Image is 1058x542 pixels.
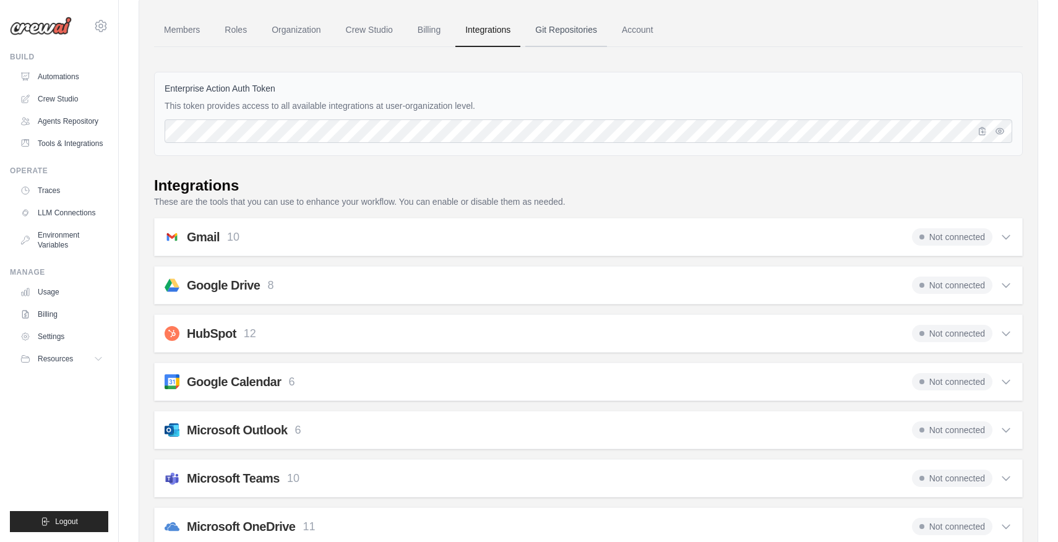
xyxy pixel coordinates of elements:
span: Not connected [912,373,992,390]
a: LLM Connections [15,203,108,223]
a: Environment Variables [15,225,108,255]
span: Not connected [912,470,992,487]
img: svg+xml;base64,PHN2ZyB4bWxucz0iaHR0cDovL3d3dy53My5vcmcvMjAwMC9zdmciIGZpbGw9Im5vbmUiIHZpZXdCb3g9Ij... [165,423,179,437]
a: Agents Repository [15,111,108,131]
a: Usage [15,282,108,302]
span: Logout [55,517,78,527]
h2: HubSpot [187,325,236,342]
a: Crew Studio [15,89,108,109]
img: svg+xml;base64,PHN2ZyB4bWxucz0iaHR0cDovL3d3dy53My5vcmcvMjAwMC9zdmciIHByZXNlcnZlQXNwZWN0UmF0aW89In... [165,374,179,389]
a: Billing [15,304,108,324]
p: 6 [295,422,301,439]
a: Traces [15,181,108,200]
a: Members [154,14,210,47]
a: Crew Studio [336,14,403,47]
div: Integrations [154,176,239,196]
h2: Google Calendar [187,373,282,390]
p: 10 [287,470,299,487]
h2: Microsoft Outlook [187,421,288,439]
a: Roles [215,14,257,47]
p: 12 [244,325,256,342]
a: Billing [408,14,450,47]
img: svg+xml;base64,PHN2ZyB4bWxucz0iaHR0cDovL3d3dy53My5vcmcvMjAwMC9zdmciIGFyaWEtbGFiZWw9IkdtYWlsIiB2aW... [165,230,179,244]
span: Not connected [912,325,992,342]
a: Integrations [455,14,520,47]
span: Not connected [912,228,992,246]
img: svg+xml;base64,PHN2ZyB4bWxucz0iaHR0cDovL3d3dy53My5vcmcvMjAwMC9zdmciIHZpZXdCb3g9IjAgMCAxMDI0IDEwMj... [165,326,179,341]
p: These are the tools that you can use to enhance your workflow. You can enable or disable them as ... [154,196,1023,208]
div: Manage [10,267,108,277]
p: This token provides access to all available integrations at user-organization level. [165,100,1012,112]
img: svg+xml;base64,PHN2ZyB4bWxucz0iaHR0cDovL3d3dy53My5vcmcvMjAwMC9zdmciIHZpZXdCb3g9IjAgMCAyNCAyNCI+PH... [165,519,179,534]
label: Enterprise Action Auth Token [165,82,1012,95]
img: svg+xml;base64,PHN2ZyB4bWxucz0iaHR0cDovL3d3dy53My5vcmcvMjAwMC9zdmciIGZpbGw9Im5vbmUiIHZpZXdCb3g9Ij... [165,471,179,486]
div: Operate [10,166,108,176]
button: Logout [10,511,108,532]
a: Account [612,14,663,47]
h2: Gmail [187,228,220,246]
a: Tools & Integrations [15,134,108,153]
a: Git Repositories [525,14,607,47]
a: Organization [262,14,330,47]
span: Not connected [912,518,992,535]
a: Automations [15,67,108,87]
p: 11 [303,518,315,535]
p: 10 [227,229,239,246]
span: Not connected [912,277,992,294]
img: svg+xml;base64,PHN2ZyB4bWxucz0iaHR0cDovL3d3dy53My5vcmcvMjAwMC9zdmciIHZpZXdCb3g9IjAgLTMgNDggNDgiPj... [165,278,179,293]
button: Resources [15,349,108,369]
a: Settings [15,327,108,346]
span: Resources [38,354,73,364]
h2: Microsoft OneDrive [187,518,295,535]
img: Logo [10,17,72,35]
span: Not connected [912,421,992,439]
div: Build [10,52,108,62]
p: 6 [289,374,295,390]
p: 8 [267,277,273,294]
h2: Google Drive [187,277,260,294]
h2: Microsoft Teams [187,470,280,487]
